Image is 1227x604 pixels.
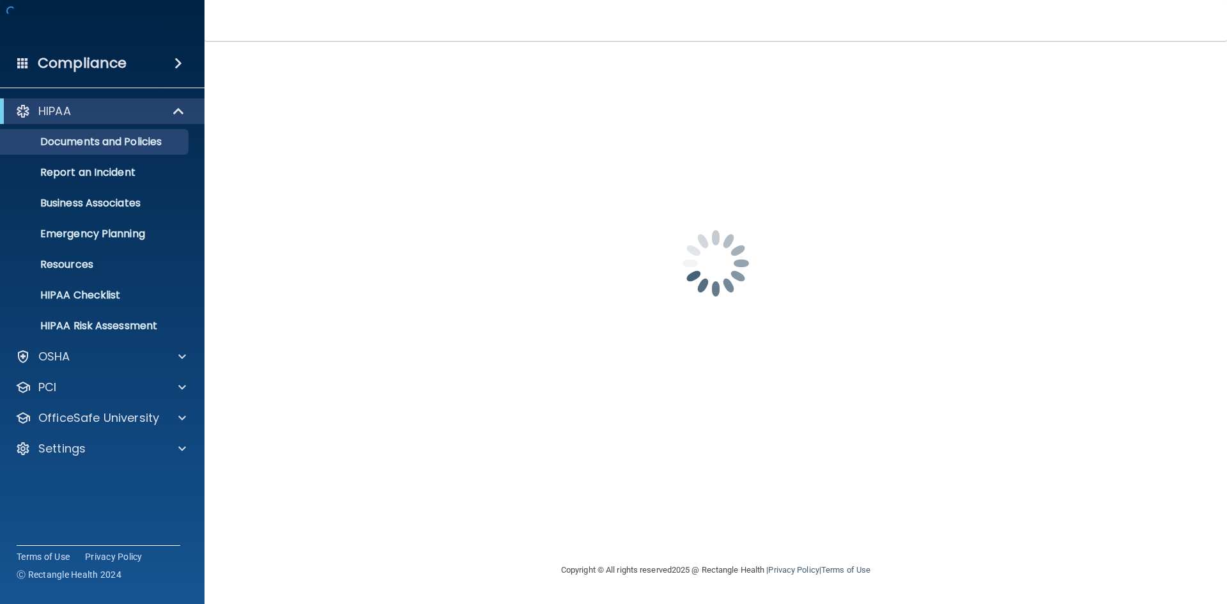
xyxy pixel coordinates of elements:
[8,197,183,210] p: Business Associates
[38,54,127,72] h4: Compliance
[821,565,870,575] a: Terms of Use
[8,258,183,271] p: Resources
[15,410,186,426] a: OfficeSafe University
[8,228,183,240] p: Emergency Planning
[8,166,183,179] p: Report an Incident
[8,136,183,148] p: Documents and Policies
[15,104,185,119] a: HIPAA
[38,380,56,395] p: PCI
[17,550,70,563] a: Terms of Use
[482,550,949,591] div: Copyright © All rights reserved 2025 @ Rectangle Health | |
[15,349,186,364] a: OSHA
[38,104,71,119] p: HIPAA
[652,199,780,327] img: spinner.e123f6fc.gif
[15,380,186,395] a: PCI
[8,289,183,302] p: HIPAA Checklist
[38,349,70,364] p: OSHA
[768,565,819,575] a: Privacy Policy
[38,441,86,456] p: Settings
[17,568,121,581] span: Ⓒ Rectangle Health 2024
[15,13,189,39] img: PMB logo
[85,550,143,563] a: Privacy Policy
[8,320,183,332] p: HIPAA Risk Assessment
[38,410,159,426] p: OfficeSafe University
[15,441,186,456] a: Settings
